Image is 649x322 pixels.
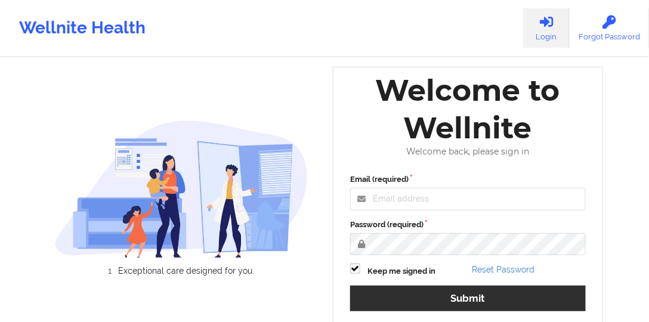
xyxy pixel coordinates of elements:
[342,72,594,147] div: Welcome to Wellnite
[367,265,435,277] label: Keep me signed in
[55,120,308,258] img: wellnite-auth-hero_200.c722682e.png
[350,286,586,311] button: Submit
[350,174,586,185] label: Email (required)
[523,8,570,48] a: Login
[472,265,534,274] a: Reset Password
[65,266,308,275] li: Exceptional care designed for you.
[350,188,586,210] input: Email address
[342,147,594,157] div: Welcome back, please sign in
[350,219,586,231] label: Password (required)
[570,8,649,48] a: Forgot Password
